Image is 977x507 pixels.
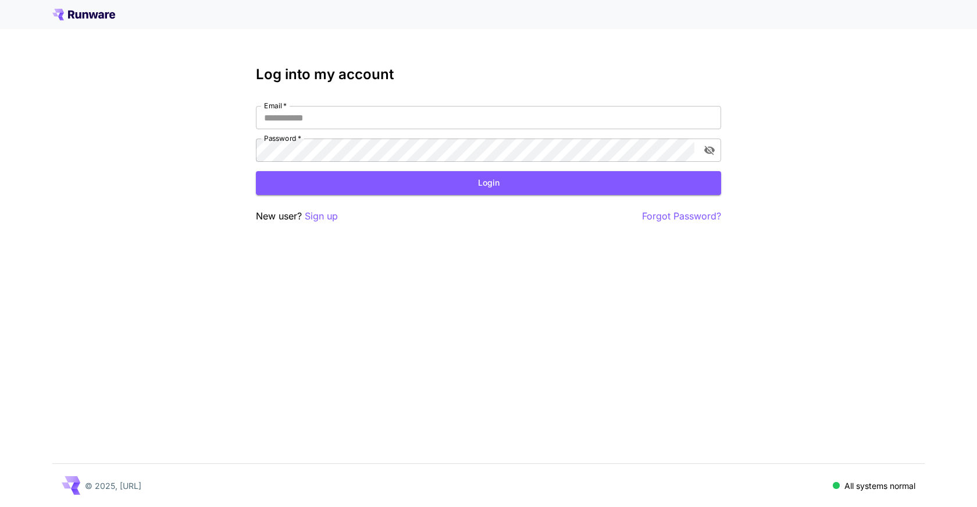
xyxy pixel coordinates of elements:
[305,209,338,224] button: Sign up
[264,133,301,143] label: Password
[844,480,915,492] p: All systems normal
[256,209,338,224] p: New user?
[699,140,720,161] button: toggle password visibility
[85,480,141,492] p: © 2025, [URL]
[264,101,287,111] label: Email
[256,171,721,195] button: Login
[256,66,721,83] h3: Log into my account
[642,209,721,224] button: Forgot Password?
